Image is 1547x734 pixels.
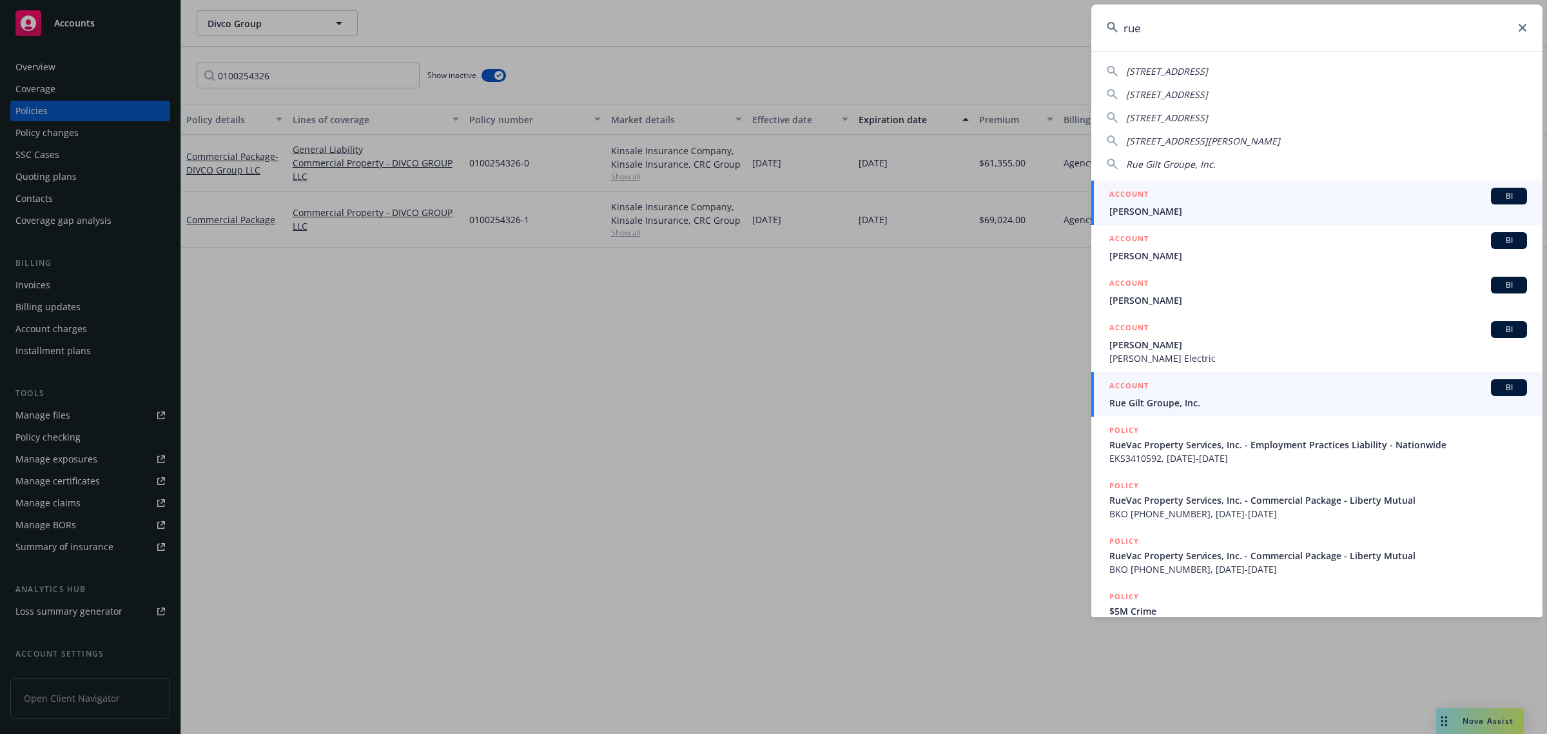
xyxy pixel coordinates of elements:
span: BI [1496,190,1522,202]
span: BI [1496,235,1522,246]
span: BI [1496,279,1522,291]
h5: POLICY [1109,479,1139,492]
span: RueVac Property Services, Inc. - Commercial Package - Liberty Mutual [1109,493,1527,507]
h5: POLICY [1109,535,1139,548]
span: BI [1496,382,1522,393]
span: BKO [PHONE_NUMBER], [DATE]-[DATE] [1109,562,1527,576]
a: ACCOUNTBI[PERSON_NAME] [1091,225,1542,270]
span: RueVac Property Services, Inc. - Employment Practices Liability - Nationwide [1109,438,1527,451]
span: [STREET_ADDRESS] [1126,88,1208,101]
input: Search... [1091,5,1542,51]
h5: ACCOUNT [1109,232,1149,248]
span: $5M Crime [1109,604,1527,618]
span: [STREET_ADDRESS] [1126,112,1208,124]
h5: ACCOUNT [1109,277,1149,292]
span: [PERSON_NAME] [1109,249,1527,263]
span: [STREET_ADDRESS][PERSON_NAME] [1126,135,1280,147]
h5: ACCOUNT [1109,188,1149,203]
a: POLICYRueVac Property Services, Inc. - Commercial Package - Liberty MutualBKO [PHONE_NUMBER], [DA... [1091,472,1542,528]
span: EKS3410592, [DATE]-[DATE] [1109,451,1527,465]
h5: ACCOUNT [1109,379,1149,395]
span: BI [1496,324,1522,335]
span: [PERSON_NAME] [1109,338,1527,352]
a: POLICYRueVac Property Services, Inc. - Employment Practices Liability - NationwideEKS3410592, [DA... [1091,417,1542,472]
a: POLICYRueVac Property Services, Inc. - Commercial Package - Liberty MutualBKO [PHONE_NUMBER], [DA... [1091,528,1542,583]
a: ACCOUNTBI[PERSON_NAME] [1091,181,1542,225]
span: RueVac Property Services, Inc. - Commercial Package - Liberty Mutual [1109,549,1527,562]
span: [STREET_ADDRESS] [1126,65,1208,77]
h5: ACCOUNT [1109,321,1149,337]
h5: POLICY [1109,424,1139,437]
a: POLICY$5M Crime [1091,583,1542,639]
span: [PERSON_NAME] [1109,293,1527,307]
span: [PERSON_NAME] [1109,204,1527,218]
span: BKO [PHONE_NUMBER], [DATE]-[DATE] [1109,507,1527,521]
a: ACCOUNTBI[PERSON_NAME][PERSON_NAME] Electric [1091,314,1542,372]
span: Rue Gilt Groupe, Inc. [1126,158,1216,170]
h5: POLICY [1109,590,1139,603]
a: ACCOUNTBIRue Gilt Groupe, Inc. [1091,372,1542,417]
a: ACCOUNTBI[PERSON_NAME] [1091,270,1542,314]
span: [PERSON_NAME] Electric [1109,352,1527,365]
span: Rue Gilt Groupe, Inc. [1109,396,1527,410]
